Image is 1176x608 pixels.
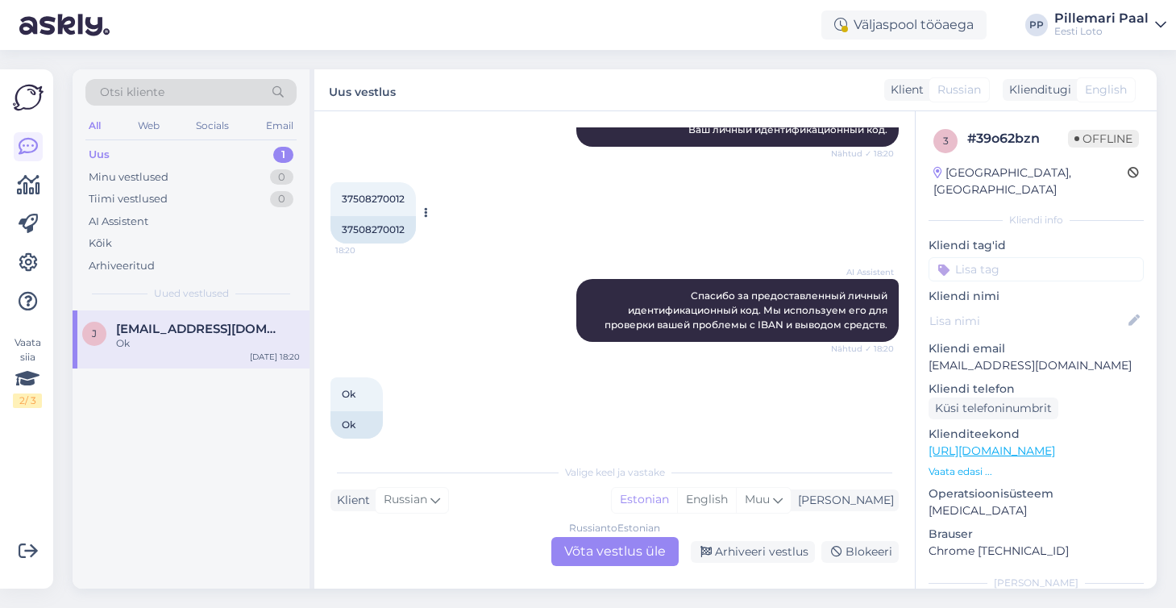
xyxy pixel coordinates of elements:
input: Lisa tag [929,257,1144,281]
div: Arhiveeri vestlus [691,541,815,563]
span: 37508270012 [342,193,405,205]
p: Vaata edasi ... [929,464,1144,479]
p: [MEDICAL_DATA] [929,502,1144,519]
div: 0 [270,169,293,185]
span: 18:20 [335,244,396,256]
div: AI Assistent [89,214,148,230]
p: Chrome [TECHNICAL_ID] [929,543,1144,560]
div: Ok [116,336,300,351]
div: Eesti Loto [1054,25,1149,38]
div: 1 [273,147,293,163]
div: Klient [884,81,924,98]
div: Web [135,115,163,136]
span: jevgenisavalainen@mail.ru [116,322,284,336]
p: Operatsioonisüsteem [929,485,1144,502]
div: Minu vestlused [89,169,168,185]
div: Arhiveeritud [89,258,155,274]
span: Muu [745,492,770,506]
div: Uus [89,147,110,163]
div: Kliendi info [929,213,1144,227]
div: Pillemari Paal [1054,12,1149,25]
span: Offline [1068,130,1139,148]
span: Nähtud ✓ 18:20 [831,343,894,355]
div: Klienditugi [1003,81,1071,98]
div: # 39o62bzn [967,129,1068,148]
p: Klienditeekond [929,426,1144,443]
label: Uus vestlus [329,79,396,101]
a: [URL][DOMAIN_NAME] [929,444,1055,458]
div: Väljaspool tööaega [821,10,987,40]
div: 0 [270,191,293,207]
span: English [1085,81,1127,98]
p: Kliendi email [929,340,1144,357]
div: Socials [193,115,232,136]
p: [EMAIL_ADDRESS][DOMAIN_NAME] [929,357,1144,374]
div: Kõik [89,235,112,252]
div: Klient [330,492,370,509]
span: j [92,327,97,339]
span: Uued vestlused [154,286,229,301]
div: All [85,115,104,136]
div: [PERSON_NAME] [929,576,1144,590]
div: [PERSON_NAME] [792,492,894,509]
p: Kliendi telefon [929,381,1144,398]
span: AI Assistent [833,266,894,278]
div: Russian to Estonian [569,521,660,535]
p: Kliendi tag'id [929,237,1144,254]
span: Russian [937,81,981,98]
a: Pillemari PaalEesti Loto [1054,12,1166,38]
span: 3 [943,135,949,147]
div: 2 / 3 [13,394,42,408]
img: Askly Logo [13,82,44,113]
span: Russian [384,491,427,509]
span: Nähtud ✓ 18:20 [831,148,894,160]
span: Otsi kliente [100,84,164,101]
p: Brauser [929,526,1144,543]
div: Tiimi vestlused [89,191,168,207]
div: Ok [330,411,383,439]
div: [DATE] 18:20 [250,351,300,363]
input: Lisa nimi [929,312,1125,330]
div: Estonian [612,488,677,512]
div: 37508270012 [330,216,416,244]
div: [GEOGRAPHIC_DATA], [GEOGRAPHIC_DATA] [933,164,1128,198]
div: English [677,488,736,512]
div: Vaata siia [13,335,42,408]
span: Ok [342,388,355,400]
div: Valige keel ja vastake [330,465,899,480]
span: Спасибо за предоставленный личный идентификационный код. Мы используем его для проверки вашей про... [605,289,890,331]
p: Kliendi nimi [929,288,1144,305]
span: 18:20 [335,439,396,452]
div: Blokeeri [821,541,899,563]
div: Küsi telefoninumbrit [929,398,1058,419]
div: PP [1025,14,1048,36]
div: Email [263,115,297,136]
div: Võta vestlus üle [551,537,679,566]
